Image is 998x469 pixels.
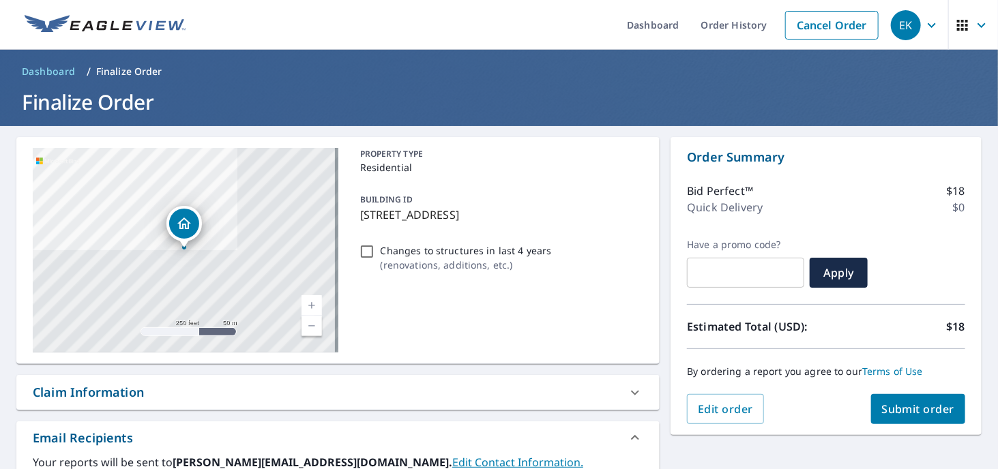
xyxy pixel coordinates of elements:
[16,375,660,410] div: Claim Information
[687,199,763,215] p: Quick Delivery
[87,63,91,80] li: /
[381,243,552,258] p: Changes to structures in last 4 years
[891,10,921,40] div: EK
[360,160,639,175] p: Residential
[381,258,552,272] p: ( renovations, additions, etc. )
[166,206,202,248] div: Dropped pin, building 1, Residential property, 2304 N 29th St Philadelphia, PA 19132
[687,148,965,166] p: Order Summary
[953,199,965,215] p: $0
[810,258,868,288] button: Apply
[687,239,804,251] label: Have a promo code?
[16,421,660,454] div: Email Recipients
[871,394,966,424] button: Submit order
[882,402,955,417] span: Submit order
[302,316,322,336] a: Current Level 17, Zoom Out
[360,148,639,160] p: PROPERTY TYPE
[16,88,982,116] h1: Finalize Order
[785,11,879,40] a: Cancel Order
[862,365,923,378] a: Terms of Use
[302,295,322,316] a: Current Level 17, Zoom In
[698,402,753,417] span: Edit order
[687,318,826,335] p: Estimated Total (USD):
[360,194,413,205] p: BUILDING ID
[16,61,982,82] nav: breadcrumb
[687,183,753,199] p: Bid Perfect™
[947,318,965,335] p: $18
[947,183,965,199] p: $18
[687,365,965,378] p: By ordering a report you agree to our
[16,61,81,82] a: Dashboard
[821,265,857,280] span: Apply
[22,65,76,78] span: Dashboard
[360,207,639,223] p: [STREET_ADDRESS]
[96,65,162,78] p: Finalize Order
[687,394,764,424] button: Edit order
[33,383,144,402] div: Claim Information
[33,429,133,447] div: Email Recipients
[25,15,186,35] img: EV Logo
